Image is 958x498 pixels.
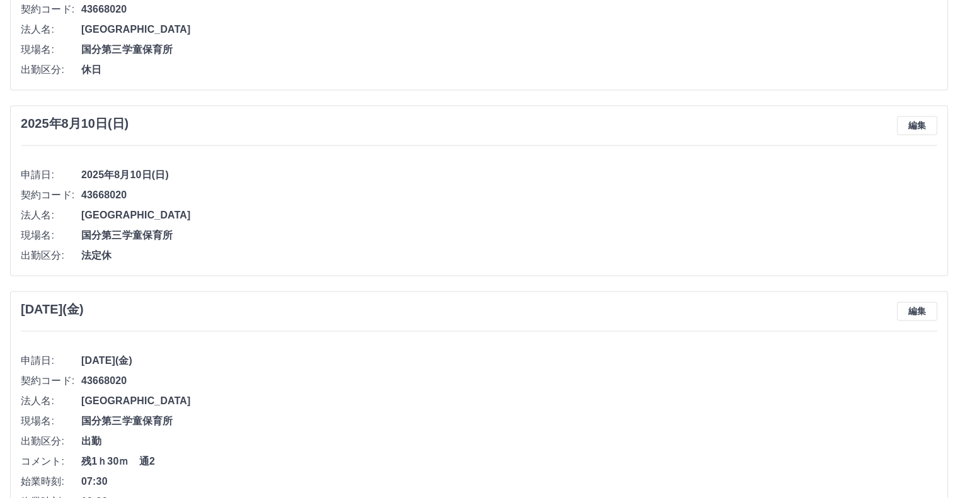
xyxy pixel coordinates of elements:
[21,167,81,183] span: 申請日:
[81,248,937,263] span: 法定休
[21,188,81,203] span: 契約コード:
[21,2,81,17] span: 契約コード:
[81,353,937,368] span: [DATE](金)
[81,208,937,223] span: [GEOGRAPHIC_DATA]
[81,2,937,17] span: 43668020
[81,22,937,37] span: [GEOGRAPHIC_DATA]
[81,62,937,77] span: 休日
[21,42,81,57] span: 現場名:
[81,188,937,203] span: 43668020
[897,302,937,321] button: 編集
[21,353,81,368] span: 申請日:
[21,208,81,223] span: 法人名:
[21,414,81,429] span: 現場名:
[21,454,81,469] span: コメント:
[21,434,81,449] span: 出勤区分:
[897,116,937,135] button: 編集
[21,393,81,409] span: 法人名:
[21,373,81,388] span: 契約コード:
[81,167,937,183] span: 2025年8月10日(日)
[21,62,81,77] span: 出勤区分:
[81,414,937,429] span: 国分第三学童保育所
[81,454,937,469] span: 残1ｈ30ｍ 通2
[21,228,81,243] span: 現場名:
[81,393,937,409] span: [GEOGRAPHIC_DATA]
[21,22,81,37] span: 法人名:
[81,228,937,243] span: 国分第三学童保育所
[81,373,937,388] span: 43668020
[21,116,128,131] h3: 2025年8月10日(日)
[21,248,81,263] span: 出勤区分:
[21,474,81,489] span: 始業時刻:
[21,302,84,317] h3: [DATE](金)
[81,474,937,489] span: 07:30
[81,434,937,449] span: 出勤
[81,42,937,57] span: 国分第三学童保育所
